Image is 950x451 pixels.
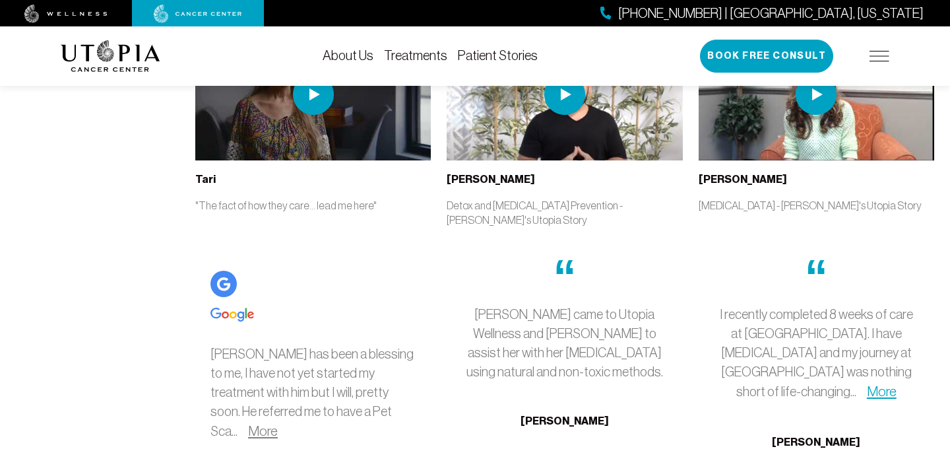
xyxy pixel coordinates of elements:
a: Patient Stories [458,48,538,63]
p: Detox and [MEDICAL_DATA] Prevention - [PERSON_NAME]'s Utopia Story [447,198,682,227]
a: [PHONE_NUMBER] | [GEOGRAPHIC_DATA], [US_STATE] [600,4,924,23]
p: [MEDICAL_DATA] - [PERSON_NAME]'s Utopia Story [699,198,934,213]
a: Treatments [384,48,447,63]
a: About Us [323,48,373,63]
img: thumbnail [447,28,682,160]
span: [PHONE_NUMBER] | [GEOGRAPHIC_DATA], [US_STATE] [618,4,924,23]
b: [PERSON_NAME] [447,173,535,186]
button: Book Free Consult [700,40,833,73]
b: Tari [195,173,216,186]
p: "The fact of how they care... lead me here" [195,198,431,213]
img: play icon [544,74,585,115]
span: “ [553,250,576,304]
p: [PERSON_NAME] has been a blessing to me, I have not yet started my treatment with him but I will,... [210,345,416,442]
img: play icon [293,74,334,115]
img: logo [61,40,160,72]
a: More [248,423,278,438]
img: thumbnail [195,28,431,160]
img: icon-hamburger [870,51,889,61]
img: cancer center [154,5,242,23]
b: [PERSON_NAME] [699,173,787,186]
img: Google [210,308,254,322]
b: [PERSON_NAME] [521,415,609,427]
img: thumbnail [699,28,934,160]
p: [PERSON_NAME] came to Utopia Wellness and [PERSON_NAME] to assist her with her [MEDICAL_DATA] usi... [462,305,667,381]
img: Google [210,271,237,297]
img: wellness [24,5,108,23]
